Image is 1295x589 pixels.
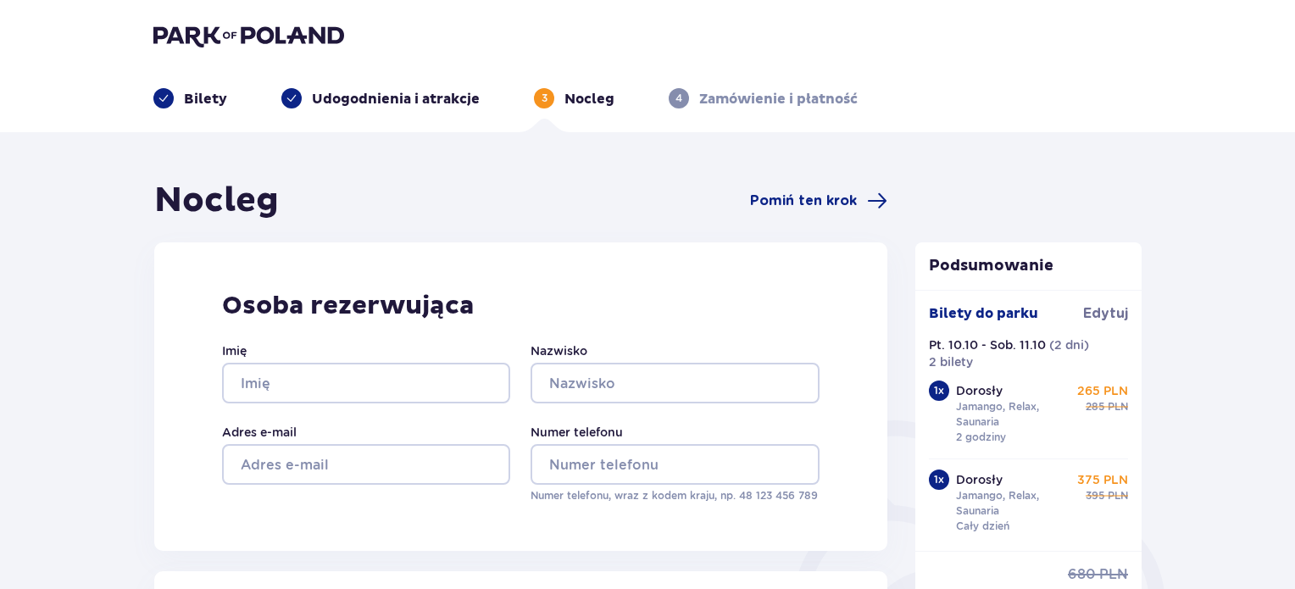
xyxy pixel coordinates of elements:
input: Imię [222,363,510,403]
span: PLN [1108,399,1128,414]
span: 395 [1086,488,1104,503]
span: 285 [1086,399,1104,414]
span: Edytuj [1083,304,1128,323]
p: Numer telefonu, wraz z kodem kraju, np. 48 ​123 ​456 ​789 [531,488,819,503]
p: Zamówienie i płatność [699,90,858,108]
div: Udogodnienia i atrakcje [281,88,480,108]
div: 4Zamówienie i płatność [669,88,858,108]
div: 3Nocleg [534,88,614,108]
p: Jamango, Relax, Saunaria [956,399,1073,430]
p: Jamango, Relax, Saunaria [956,488,1073,519]
p: 3 [542,91,547,106]
span: Pomiń ten krok [750,192,857,210]
span: PLN [1108,488,1128,503]
p: ( 2 dni ) [1049,336,1089,353]
span: PLN [1099,565,1128,584]
p: Osoba rezerwująca [222,290,820,322]
p: 2 godziny [956,430,1006,445]
p: Dorosły [956,382,1003,399]
p: Nocleg [564,90,614,108]
p: Bilety [184,90,227,108]
p: 4 [675,91,682,106]
p: 265 PLN [1077,382,1128,399]
label: Adres e-mail [222,424,297,441]
p: 2 bilety [929,353,973,370]
label: Imię [222,342,247,359]
p: Cały dzień [956,519,1009,534]
p: Udogodnienia i atrakcje [312,90,480,108]
h1: Nocleg [154,180,279,222]
p: Podsumowanie [915,256,1142,276]
div: 1 x [929,470,949,490]
input: Nazwisko [531,363,819,403]
input: Numer telefonu [531,444,819,485]
p: 375 PLN [1077,471,1128,488]
input: Adres e-mail [222,444,510,485]
div: Bilety [153,88,227,108]
img: Park of Poland logo [153,24,344,47]
a: Pomiń ten krok [750,191,887,211]
p: Bilety do parku [929,304,1038,323]
p: Pt. 10.10 - Sob. 11.10 [929,336,1046,353]
label: Numer telefonu [531,424,623,441]
p: Dorosły [956,471,1003,488]
label: Nazwisko [531,342,587,359]
div: 1 x [929,381,949,401]
span: 680 [1068,565,1096,584]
